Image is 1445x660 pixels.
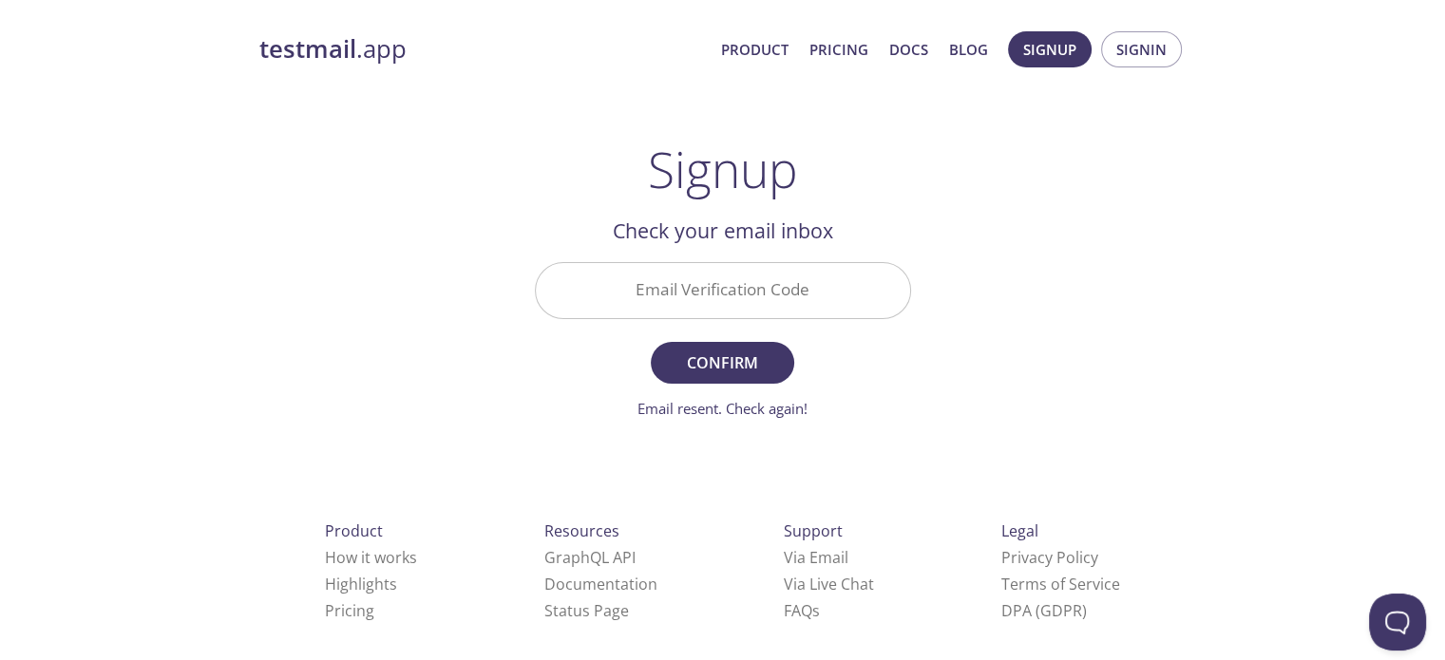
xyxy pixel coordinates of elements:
strong: testmail [259,32,356,66]
span: Support [784,520,843,541]
a: Docs [889,37,928,62]
a: Email resent. Check again! [637,399,808,418]
span: Signup [1023,37,1076,62]
button: Confirm [651,342,793,384]
h1: Signup [648,141,798,198]
iframe: Help Scout Beacon - Open [1369,594,1426,651]
button: Signin [1101,31,1182,67]
a: Via Live Chat [784,574,874,594]
a: Highlights [325,574,397,594]
span: Resources [544,520,619,541]
button: Signup [1008,31,1092,67]
a: GraphQL API [544,547,636,568]
a: How it works [325,547,417,568]
a: Product [721,37,789,62]
a: Pricing [809,37,868,62]
span: Confirm [672,349,772,376]
span: s [812,600,820,621]
a: FAQ [784,600,820,621]
span: Signin [1116,37,1167,62]
a: Via Email [784,547,848,568]
a: Blog [949,37,988,62]
a: Privacy Policy [1001,547,1098,568]
a: testmail.app [259,33,706,66]
span: Legal [1001,520,1038,541]
a: Documentation [544,574,657,594]
a: Pricing [325,600,374,621]
a: Terms of Service [1001,574,1120,594]
a: DPA (GDPR) [1001,600,1087,621]
h2: Check your email inbox [535,215,911,247]
a: Status Page [544,600,629,621]
span: Product [325,520,383,541]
